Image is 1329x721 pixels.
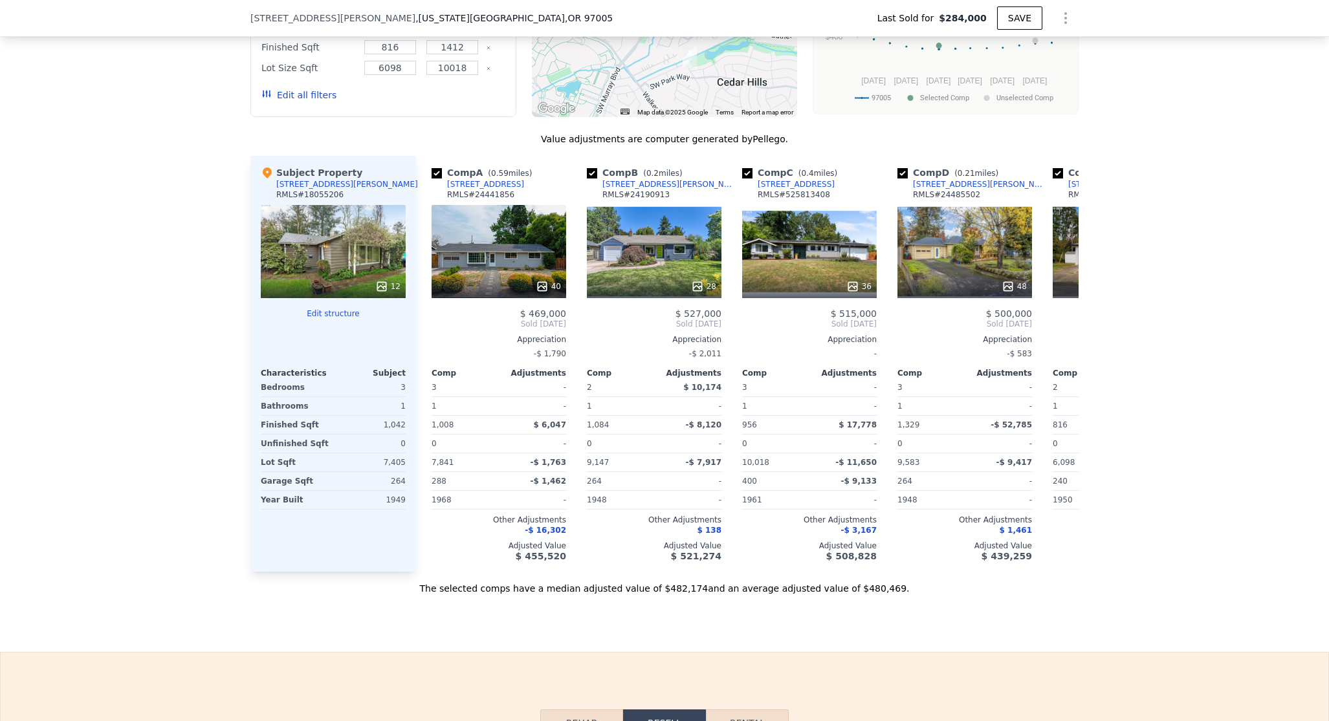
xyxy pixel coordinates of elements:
span: 264 [587,477,602,486]
div: [STREET_ADDRESS][PERSON_NAME] [276,179,418,189]
span: [STREET_ADDRESS][PERSON_NAME] [250,12,415,25]
div: Bathrooms [261,397,331,415]
div: 1950 [1053,491,1117,509]
div: 1 [432,397,496,415]
div: Other Adjustments [1053,515,1187,525]
button: Edit all filters [261,89,336,102]
div: RMLS # 24190913 [602,189,670,200]
div: 1968 [432,491,496,509]
div: Other Adjustments [742,515,877,525]
div: - [742,345,877,363]
div: Unfinished Sqft [261,435,331,453]
span: 956 [742,420,757,429]
span: Map data ©2025 Google [637,109,708,116]
span: $ 138 [697,526,721,535]
div: RMLS # 18055206 [276,189,344,200]
div: Adjustments [809,368,877,378]
div: - [812,435,877,453]
div: Appreciation [1053,334,1187,345]
span: Sold [DATE] [1053,319,1187,329]
div: - [812,491,877,509]
div: Subject Property [261,166,362,179]
div: 1948 [897,491,962,509]
span: 0.21 [958,169,975,178]
div: Adjusted Value [587,541,721,551]
div: Other Adjustments [897,515,1032,525]
div: Lot Sqft [261,453,331,471]
text: Selected Comp [920,94,969,102]
div: RMLS # 24441856 [447,189,514,200]
span: $ 1,461 [1000,526,1032,535]
div: 1948 [587,491,652,509]
a: Report a map error [741,109,793,116]
text: [DATE] [861,76,886,85]
div: Characteristics [261,368,333,378]
div: 1949 [336,491,406,509]
span: $ 500,000 [986,308,1032,319]
div: RMLS # 525813408 [758,189,830,200]
span: 3 [897,383,903,392]
span: 0.59 [491,169,509,178]
div: 1,042 [336,416,406,434]
text: 97005 [872,94,891,102]
span: 0 [897,439,903,448]
div: Other Adjustments [432,515,566,525]
span: Sold [DATE] [587,319,721,329]
div: Finished Sqft [261,416,331,434]
text: [DATE] [894,76,918,85]
div: 28 [691,280,716,293]
span: 9,583 [897,458,919,467]
div: - [967,378,1032,396]
span: -$ 11,650 [835,458,877,467]
div: - [501,397,566,415]
div: Appreciation [897,334,1032,345]
div: Adjusted Value [742,541,877,551]
span: $ 439,259 [982,551,1032,561]
button: Keyboard shortcuts [621,109,630,114]
span: 0 [432,439,437,448]
div: Adjustments [499,368,566,378]
span: -$ 8,120 [686,420,721,429]
div: Comp B [587,166,688,179]
span: -$ 9,133 [841,477,877,486]
div: [STREET_ADDRESS][PERSON_NAME] [602,179,737,189]
div: Adjustments [965,368,1032,378]
button: Show Options [1053,5,1079,31]
div: Comp [432,368,499,378]
span: $ 508,828 [826,551,877,561]
div: - [657,491,721,509]
div: [STREET_ADDRESS][PERSON_NAME] [913,179,1048,189]
div: Adjusted Value [1053,541,1187,551]
span: Sold [DATE] [432,319,566,329]
a: [STREET_ADDRESS] [742,179,835,189]
span: 240 [1053,477,1068,486]
button: Edit structure [261,308,406,319]
div: Value adjustments are computer generated by Pellego . [250,133,1079,145]
div: Comp [742,368,809,378]
span: 6,098 [1053,458,1075,467]
span: -$ 1,462 [531,477,566,486]
div: Lot Size Sqft [261,59,357,77]
button: SAVE [997,6,1042,30]
span: -$ 583 [1007,349,1032,358]
span: $284,000 [939,12,987,25]
a: [STREET_ADDRESS][PERSON_NAME] [587,179,737,189]
span: -$ 9,417 [996,458,1032,467]
span: 2 [1053,383,1058,392]
div: - [967,397,1032,415]
div: RMLS # 24048707 [1068,189,1136,200]
span: 3 [742,383,747,392]
span: -$ 16,302 [525,526,566,535]
span: 10,018 [742,458,769,467]
div: - [812,397,877,415]
div: Comp [587,368,654,378]
div: 7,405 [336,453,406,471]
div: [STREET_ADDRESS] [447,179,524,189]
span: -$ 1,763 [531,458,566,467]
span: 1,329 [897,420,919,429]
span: Last Sold for [877,12,939,25]
div: Subject [333,368,406,378]
div: Appreciation [432,334,566,345]
span: ( miles) [793,169,842,178]
span: $ 455,520 [516,551,566,561]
